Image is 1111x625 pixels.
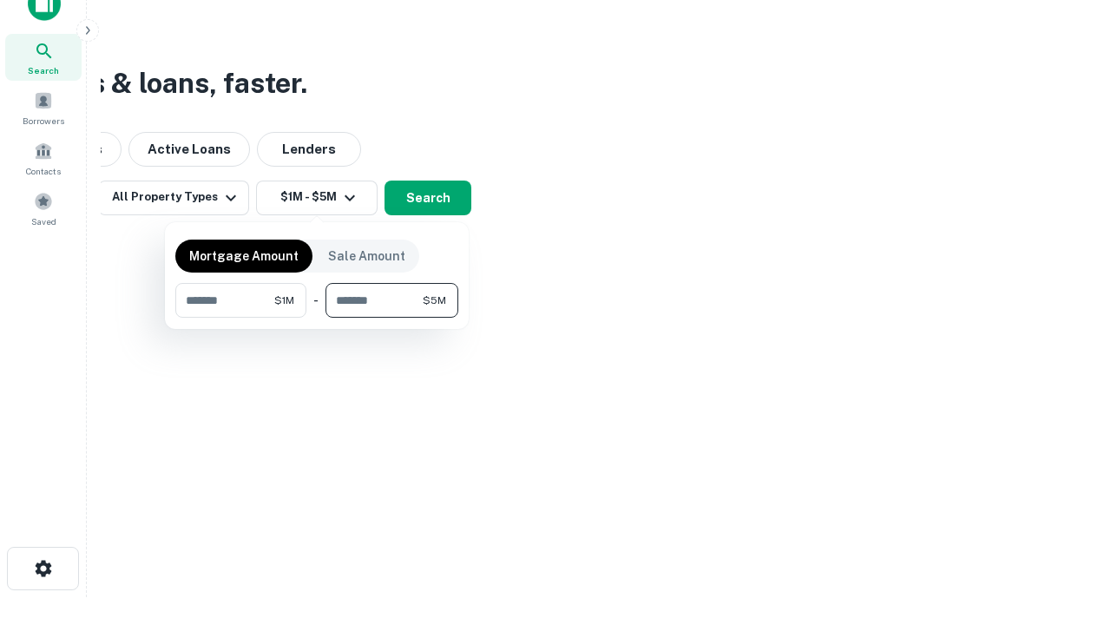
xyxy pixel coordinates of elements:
[1024,486,1111,569] iframe: Chat Widget
[313,283,319,318] div: -
[423,293,446,308] span: $5M
[189,247,299,266] p: Mortgage Amount
[328,247,405,266] p: Sale Amount
[274,293,294,308] span: $1M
